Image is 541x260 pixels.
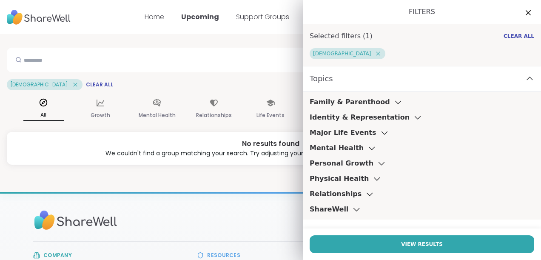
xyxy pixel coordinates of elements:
span: [DEMOGRAPHIC_DATA] [10,81,68,88]
h3: Company [43,252,72,259]
div: No results found [14,139,527,149]
span: Clear All [86,81,113,88]
span: Group Type [310,226,353,238]
span: [DEMOGRAPHIC_DATA] [313,50,371,57]
p: Mental Health [139,110,176,120]
img: Sharewell [33,206,118,234]
p: All [23,110,64,121]
p: Life Events [256,110,285,120]
img: ShareWell Nav Logo [7,6,71,29]
h3: Family & Parenthood [310,97,390,107]
h1: Filters [310,7,534,17]
span: Clear All [504,33,534,40]
p: Growth [91,110,110,120]
h3: Resources [207,252,240,259]
p: Relationships [196,110,232,120]
h3: Relationships [310,189,362,199]
h1: Selected filters ( 1 ) [310,31,373,41]
span: Topics [310,73,333,85]
div: We couldn't find a group matching your search. Try adjusting your search or consider your own group! [14,149,527,158]
h3: Major Life Events [310,128,376,138]
h3: Mental Health [310,143,364,153]
h3: Physical Health [310,174,369,184]
h3: Personal Growth [310,158,373,169]
a: Home [145,12,164,22]
h3: Identity & Representation [310,112,410,123]
a: Upcoming [181,12,219,22]
span: View Results [401,240,443,248]
a: Support Groups [236,12,289,22]
h3: ShareWell [310,204,348,214]
button: View Results [310,235,534,253]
